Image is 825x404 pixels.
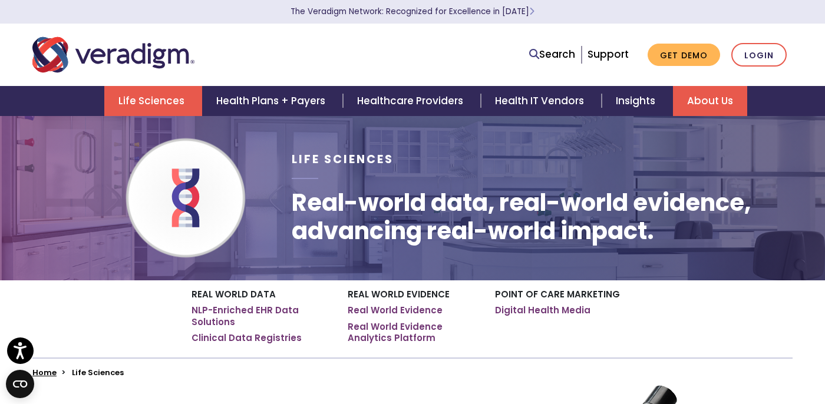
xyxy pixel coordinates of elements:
[348,321,477,344] a: Real World Evidence Analytics Platform
[529,47,575,62] a: Search
[104,86,202,116] a: Life Sciences
[202,86,343,116] a: Health Plans + Payers
[602,86,673,116] a: Insights
[192,304,330,327] a: NLP-Enriched EHR Data Solutions
[292,188,793,245] h1: Real-world data, real-world evidence, advancing real-world impact.
[529,6,534,17] span: Learn More
[588,47,629,61] a: Support
[673,86,747,116] a: About Us
[648,44,720,67] a: Get Demo
[192,332,302,344] a: Clinical Data Registries
[481,86,602,116] a: Health IT Vendors
[32,35,194,74] img: Veradigm logo
[495,304,590,316] a: Digital Health Media
[292,151,394,167] span: Life Sciences
[343,86,481,116] a: Healthcare Providers
[32,367,57,378] a: Home
[348,304,443,316] a: Real World Evidence
[6,370,34,398] button: Open CMP widget
[291,6,534,17] a: The Veradigm Network: Recognized for Excellence in [DATE]Learn More
[731,43,787,67] a: Login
